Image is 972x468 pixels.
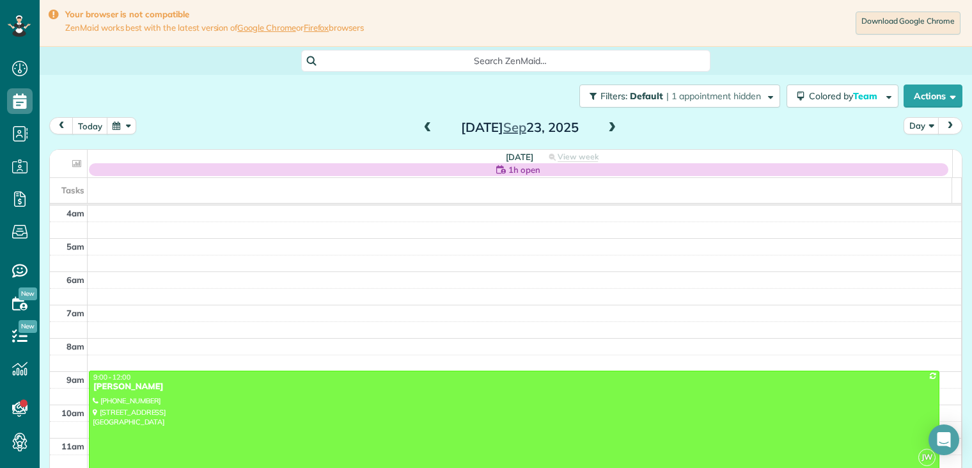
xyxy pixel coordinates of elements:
[65,9,364,20] strong: Your browser is not compatible
[72,117,108,134] button: today
[630,90,664,102] span: Default
[61,441,84,451] span: 11am
[506,152,533,162] span: [DATE]
[853,90,879,102] span: Team
[67,275,84,285] span: 6am
[856,12,960,35] a: Download Google Chrome
[19,287,37,300] span: New
[67,375,84,385] span: 9am
[65,22,364,33] span: ZenMaid works best with the latest version of or browsers
[558,152,599,162] span: View week
[49,117,74,134] button: prev
[666,90,761,102] span: | 1 appointment hidden
[61,408,84,418] span: 10am
[304,22,329,33] a: Firefox
[237,22,296,33] a: Google Chrome
[67,241,84,252] span: 5am
[938,117,962,134] button: next
[918,449,936,466] span: JW
[67,308,84,318] span: 7am
[93,382,936,392] div: [PERSON_NAME]
[809,90,882,102] span: Colored by
[600,90,627,102] span: Filters:
[787,85,898,108] button: Colored byTeam
[579,85,780,108] button: Filters: Default | 1 appointment hidden
[67,208,84,218] span: 4am
[508,163,540,176] span: 1h open
[93,373,130,382] span: 9:00 - 12:00
[61,185,84,195] span: Tasks
[67,341,84,351] span: 8am
[19,320,37,333] span: New
[440,120,600,134] h2: [DATE] 23, 2025
[929,424,959,455] div: Open Intercom Messenger
[904,85,962,108] button: Actions
[573,85,780,108] a: Filters: Default | 1 appointment hidden
[503,119,526,135] span: Sep
[904,117,939,134] button: Day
